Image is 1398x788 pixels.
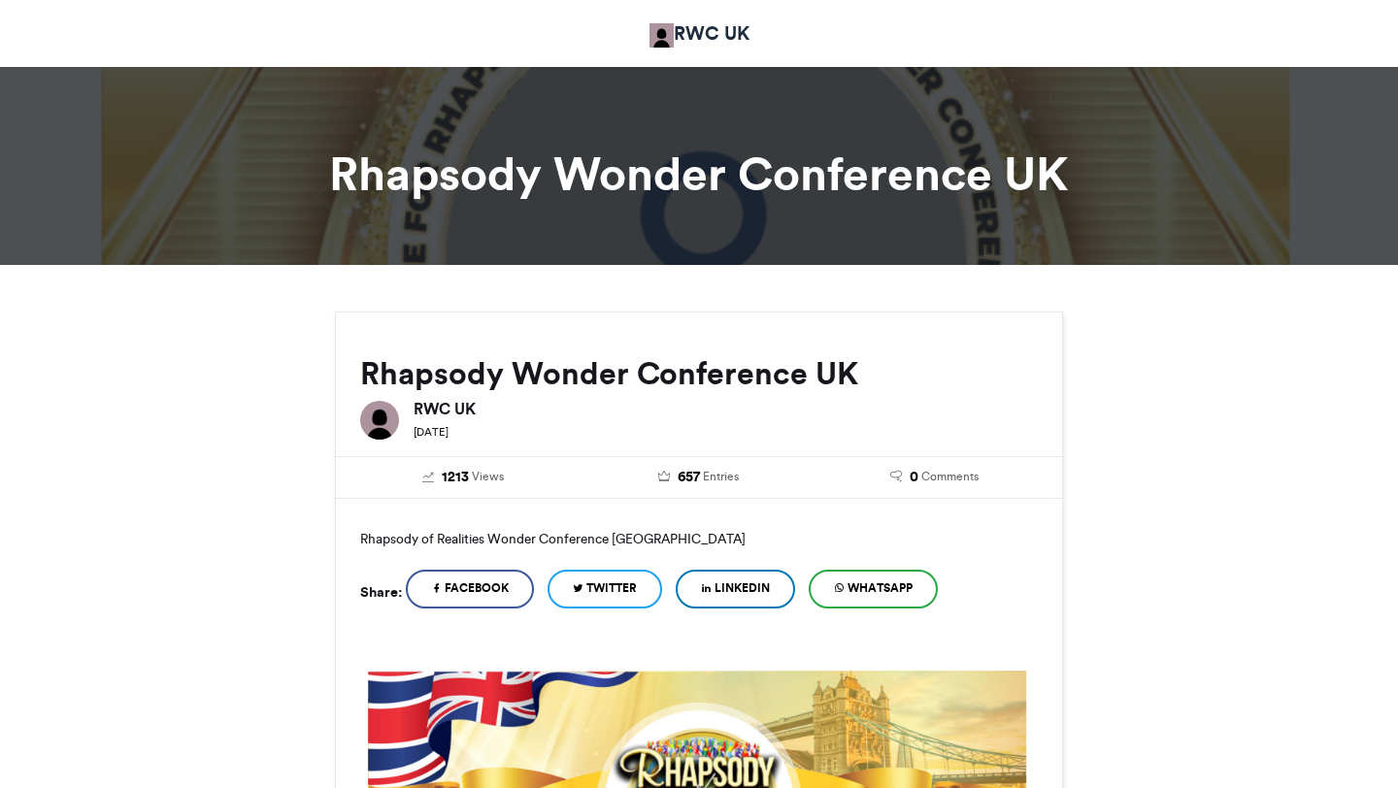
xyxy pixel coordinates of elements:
[809,570,938,608] a: WhatsApp
[910,467,918,488] span: 0
[160,150,1238,197] h1: Rhapsody Wonder Conference UK
[676,570,795,608] a: LinkedIn
[472,468,504,485] span: Views
[715,579,770,597] span: LinkedIn
[586,579,637,597] span: Twitter
[649,19,749,48] a: RWC UK
[442,467,469,488] span: 1213
[703,468,739,485] span: Entries
[848,579,913,597] span: WhatsApp
[596,467,803,488] a: 657 Entries
[414,425,449,439] small: [DATE]
[360,579,402,605] h5: Share:
[360,356,1038,391] h2: Rhapsody Wonder Conference UK
[360,401,399,440] img: RWC UK
[360,523,1038,554] p: Rhapsody of Realities Wonder Conference [GEOGRAPHIC_DATA]
[921,468,979,485] span: Comments
[649,23,674,48] img: RWC UK
[548,570,662,608] a: Twitter
[360,467,567,488] a: 1213 Views
[406,570,534,608] a: Facebook
[831,467,1038,488] a: 0 Comments
[678,467,700,488] span: 657
[445,579,509,597] span: Facebook
[414,401,1038,416] h6: RWC UK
